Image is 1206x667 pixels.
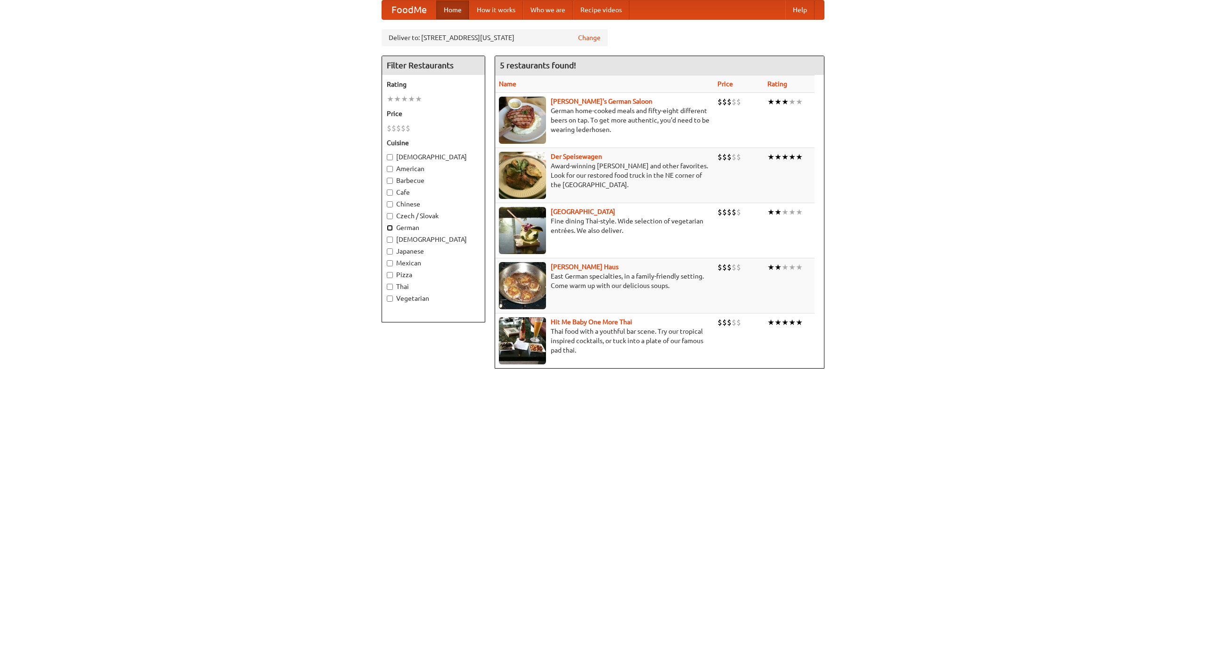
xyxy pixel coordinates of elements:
li: ★ [796,317,803,328]
li: $ [396,123,401,133]
a: Der Speisewagen [551,153,602,160]
p: German home-cooked meals and fifty-eight different beers on tap. To get more authentic, you'd nee... [499,106,710,134]
li: ★ [408,94,415,104]
b: [GEOGRAPHIC_DATA] [551,208,615,215]
img: kohlhaus.jpg [499,262,546,309]
li: ★ [796,97,803,107]
a: Price [717,80,733,88]
a: Hit Me Baby One More Thai [551,318,632,326]
input: Vegetarian [387,296,393,302]
li: ★ [782,317,789,328]
input: [DEMOGRAPHIC_DATA] [387,154,393,160]
b: [PERSON_NAME] Haus [551,263,619,271]
a: FoodMe [382,0,436,19]
label: Chinese [387,199,480,209]
li: $ [736,97,741,107]
label: Barbecue [387,176,480,185]
p: East German specialties, in a family-friendly setting. Come warm up with our delicious soups. [499,272,710,290]
li: $ [722,317,727,328]
li: $ [401,123,406,133]
a: Rating [767,80,787,88]
li: $ [717,97,722,107]
li: ★ [789,152,796,162]
p: Fine dining Thai-style. Wide selection of vegetarian entrées. We also deliver. [499,216,710,235]
li: ★ [789,97,796,107]
li: ★ [774,262,782,272]
li: ★ [782,262,789,272]
li: ★ [767,262,774,272]
img: satay.jpg [499,207,546,254]
li: $ [732,97,736,107]
label: Mexican [387,258,480,268]
input: Chinese [387,201,393,207]
label: Cafe [387,188,480,197]
li: $ [722,152,727,162]
a: [PERSON_NAME]'s German Saloon [551,98,652,105]
img: esthers.jpg [499,97,546,144]
li: ★ [789,207,796,217]
li: ★ [387,94,394,104]
label: Japanese [387,247,480,256]
label: [DEMOGRAPHIC_DATA] [387,152,480,162]
li: ★ [782,152,789,162]
label: American [387,164,480,173]
input: Pizza [387,272,393,278]
li: $ [727,262,732,272]
input: Barbecue [387,178,393,184]
p: Award-winning [PERSON_NAME] and other favorites. Look for our restored food truck in the NE corne... [499,161,710,189]
img: speisewagen.jpg [499,152,546,199]
label: Vegetarian [387,294,480,303]
a: Name [499,80,516,88]
label: Czech / Slovak [387,211,480,221]
li: ★ [394,94,401,104]
input: Thai [387,284,393,290]
a: Who we are [523,0,573,19]
a: Recipe videos [573,0,629,19]
li: ★ [782,207,789,217]
a: Change [578,33,601,42]
li: $ [736,207,741,217]
input: American [387,166,393,172]
ng-pluralize: 5 restaurants found! [500,61,576,70]
li: ★ [415,94,422,104]
input: [DEMOGRAPHIC_DATA] [387,237,393,243]
h4: Filter Restaurants [382,56,485,75]
a: Home [436,0,469,19]
a: How it works [469,0,523,19]
li: $ [717,152,722,162]
label: German [387,223,480,232]
li: $ [406,123,410,133]
li: ★ [774,317,782,328]
li: $ [732,207,736,217]
li: ★ [767,317,774,328]
input: Mexican [387,260,393,266]
h5: Price [387,109,480,118]
li: $ [722,262,727,272]
li: ★ [774,97,782,107]
li: ★ [774,207,782,217]
li: $ [727,97,732,107]
li: ★ [401,94,408,104]
input: German [387,225,393,231]
li: $ [736,317,741,328]
h5: Cuisine [387,138,480,148]
li: ★ [767,97,774,107]
li: $ [722,97,727,107]
h5: Rating [387,80,480,89]
input: Czech / Slovak [387,213,393,219]
li: ★ [796,152,803,162]
li: $ [732,262,736,272]
li: $ [387,123,391,133]
div: Deliver to: [STREET_ADDRESS][US_STATE] [382,29,608,46]
li: ★ [782,97,789,107]
li: ★ [789,262,796,272]
img: babythai.jpg [499,317,546,364]
li: ★ [767,207,774,217]
a: Help [785,0,815,19]
li: ★ [796,207,803,217]
li: ★ [796,262,803,272]
li: $ [391,123,396,133]
p: Thai food with a youthful bar scene. Try our tropical inspired cocktails, or tuck into a plate of... [499,327,710,355]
